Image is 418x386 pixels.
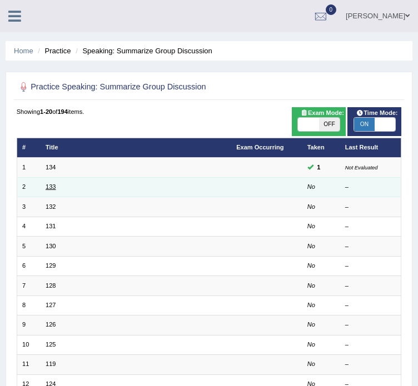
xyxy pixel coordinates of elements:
em: No [307,360,315,367]
em: No [307,203,315,210]
div: – [345,360,396,369]
th: Last Result [340,138,401,157]
a: 126 [46,321,56,328]
th: # [17,138,41,157]
a: Home [14,47,33,55]
b: 1-20 [40,108,52,115]
td: 6 [17,256,41,275]
span: Exam Mode: [297,108,348,118]
a: 125 [46,341,56,348]
td: 9 [17,315,41,335]
span: Time Mode: [352,108,401,118]
div: – [345,320,396,329]
small: Not Evaluated [345,164,378,171]
li: Speaking: Summarize Group Discussion [73,46,212,56]
a: 133 [46,183,56,190]
span: ON [354,118,375,131]
span: 0 [326,4,337,15]
div: – [345,262,396,270]
div: – [345,301,396,310]
em: No [307,183,315,190]
span: OFF [319,118,340,131]
div: Show exams occurring in exams [292,107,346,136]
div: – [345,282,396,290]
th: Taken [302,138,340,157]
div: Showing of items. [17,107,402,116]
td: 4 [17,217,41,236]
a: 134 [46,164,56,171]
a: 132 [46,203,56,210]
em: No [307,243,315,249]
h2: Practice Speaking: Summarize Group Discussion [17,80,255,94]
a: 127 [46,302,56,308]
em: No [307,282,315,289]
b: 194 [57,108,67,115]
div: – [345,222,396,231]
li: Practice [35,46,71,56]
td: 3 [17,197,41,217]
div: – [345,340,396,349]
a: 131 [46,223,56,229]
th: Title [41,138,231,157]
div: – [345,242,396,251]
div: – [345,203,396,212]
em: No [307,223,315,229]
td: 8 [17,295,41,315]
td: 1 [17,158,41,177]
a: Exam Occurring [236,144,283,151]
span: You can still take this question [313,163,324,173]
a: 128 [46,282,56,289]
td: 7 [17,276,41,295]
em: No [307,262,315,269]
em: No [307,341,315,348]
em: No [307,302,315,308]
a: 129 [46,262,56,269]
td: 10 [17,335,41,354]
a: 130 [46,243,56,249]
td: 11 [17,355,41,374]
em: No [307,321,315,328]
div: – [345,183,396,192]
td: 5 [17,237,41,256]
td: 2 [17,177,41,197]
a: 119 [46,360,56,367]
